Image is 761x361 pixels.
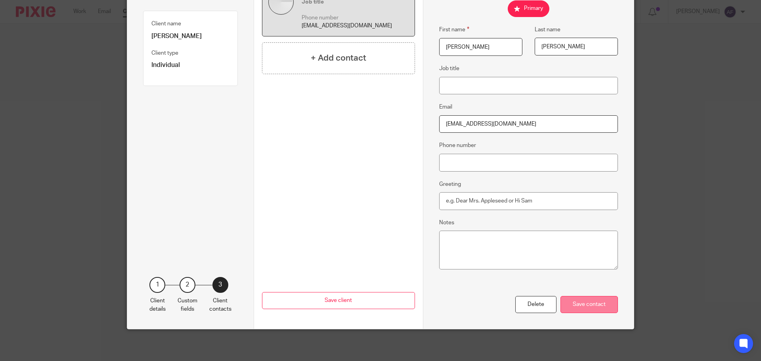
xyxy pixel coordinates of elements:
p: Client contacts [209,297,231,313]
label: Job title [439,65,459,73]
p: [EMAIL_ADDRESS][DOMAIN_NAME] [302,22,409,30]
label: Client type [151,49,178,57]
button: Save client [262,292,415,309]
label: Last name [535,26,560,34]
label: Notes [439,219,454,227]
label: Email [439,103,452,111]
div: Delete [515,296,556,313]
p: Phone number [302,14,409,22]
label: Greeting [439,180,461,188]
p: [PERSON_NAME] [151,32,229,40]
label: Client name [151,20,181,28]
input: e.g. Dear Mrs. Appleseed or Hi Sam [439,192,618,210]
div: 1 [149,277,165,293]
label: First name [439,25,469,34]
div: Save contact [560,296,618,313]
p: Individual [151,61,229,69]
div: 3 [212,277,228,293]
label: Phone number [439,141,476,149]
div: 2 [180,277,195,293]
h4: + Add contact [311,52,366,64]
p: Custom fields [178,297,197,313]
p: Client details [149,297,166,313]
